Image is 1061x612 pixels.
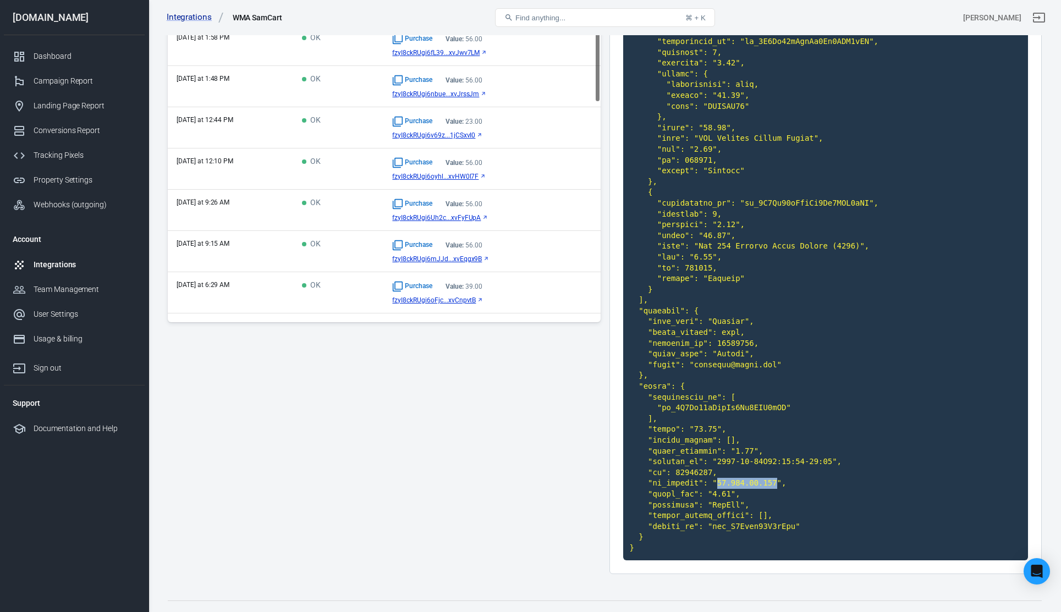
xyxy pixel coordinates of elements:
[392,173,479,180] span: fzyI8ckRUgi6oyhlgwhT53xP5xxvHW0l7F
[446,118,464,125] strong: Value:
[34,150,136,161] div: Tracking Pixels
[392,281,432,292] span: Standard event name
[4,44,145,69] a: Dashboard
[177,116,233,124] time: 2025-09-19T12:44:44-05:00
[34,125,136,136] div: Conversions Report
[167,12,224,23] a: Integrations
[446,200,464,208] strong: Value:
[392,199,432,209] span: Standard event name
[4,252,145,277] a: Integrations
[392,34,432,45] span: Standard event name
[446,241,464,249] strong: Value:
[302,75,321,84] span: OK
[302,281,321,290] span: OK
[302,240,321,249] span: OK
[392,255,482,263] span: fzyI8ckRUgi6mJJdritSl86jFTxvEqgx9B
[177,75,229,82] time: 2025-09-19T13:48:26-05:00
[4,69,145,93] a: Campaign Report
[446,159,464,167] strong: Value:
[34,75,136,87] div: Campaign Report
[392,214,591,222] a: fzyI8ckRUgi6Uh2c...xvFyFUpA
[4,302,145,327] a: User Settings
[392,255,591,263] a: fzyI8ckRUgi6mJJd...xvEqgx9B
[1026,4,1052,31] a: Sign out
[515,14,565,22] span: Find anything...
[446,76,482,84] div: 56.00
[302,157,321,167] span: OK
[4,351,145,381] a: Sign out
[4,13,145,23] div: [DOMAIN_NAME]
[392,90,479,98] span: fzyI8ckRUgi6nbue0Ca4p0KzaFxvJrssJm
[233,12,282,23] div: WMA SamCart
[392,296,591,304] a: fzyI8ckRUgi6oFjc...xvCnpvtB
[392,75,432,86] span: Standard event name
[34,259,136,271] div: Integrations
[446,35,482,43] div: 56.00
[446,35,464,43] strong: Value:
[4,168,145,192] a: Property Settings
[4,277,145,302] a: Team Management
[34,284,136,295] div: Team Management
[392,173,591,180] a: fzyI8ckRUgi6oyhl...xvHW0l7F
[392,49,591,57] a: fzyI8ckRUgi6fL39...xvJwv7LM
[685,14,706,22] div: ⌘ + K
[4,192,145,217] a: Webhooks (outgoing)
[34,199,136,211] div: Webhooks (outgoing)
[34,51,136,62] div: Dashboard
[177,240,229,247] time: 2025-09-19T09:15:56-05:00
[302,116,321,125] span: OK
[34,100,136,112] div: Landing Page Report
[392,49,480,57] span: fzyI8ckRUgi6fL39QLOYLmCAILxvJwv7LM
[34,362,136,374] div: Sign out
[446,283,482,290] div: 39.00
[392,131,591,139] a: fzyI8ckRUgi6v69z...1jCSxvI0
[177,34,229,41] time: 2025-09-19T13:58:57-05:00
[4,118,145,143] a: Conversions Report
[446,76,464,84] strong: Value:
[446,118,482,125] div: 23.00
[4,327,145,351] a: Usage & billing
[446,200,482,208] div: 56.00
[392,296,476,304] span: fzyI8ckRUgi6oFjclVarEQKDdHxvCnpvtB
[446,159,482,167] div: 56.00
[1024,558,1050,585] div: Open Intercom Messenger
[446,283,464,290] strong: Value:
[392,116,432,127] span: Standard event name
[34,423,136,434] div: Documentation and Help
[4,390,145,416] li: Support
[446,241,482,249] div: 56.00
[34,174,136,186] div: Property Settings
[4,226,145,252] li: Account
[4,93,145,118] a: Landing Page Report
[392,157,432,168] span: Standard event name
[392,131,475,139] span: fzyI8ckRUgi6v69zNlJjqu1jCSxvI0
[392,214,481,222] span: fzyI8ckRUgi6Uh2ckvyH42sKgRxvFyFUpA
[392,90,591,98] a: fzyI8ckRUgi6nbue...xvJrssJm
[34,308,136,320] div: User Settings
[392,240,432,251] span: Standard event name
[495,8,715,27] button: Find anything...⌘ + K
[302,34,321,43] span: OK
[4,143,145,168] a: Tracking Pixels
[177,281,229,289] time: 2025-09-19T06:29:36-05:00
[34,333,136,345] div: Usage & billing
[302,199,321,208] span: OK
[963,12,1021,24] div: Account id: CdSpVoDX
[177,157,233,165] time: 2025-09-19T12:10:56-05:00
[177,199,229,206] time: 2025-09-19T09:26:55-05:00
